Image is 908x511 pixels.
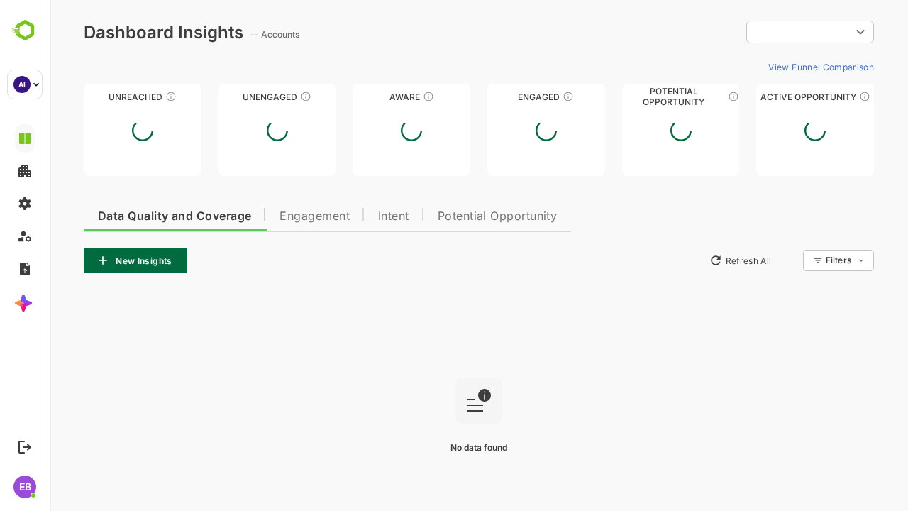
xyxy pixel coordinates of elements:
span: Potential Opportunity [388,211,508,222]
span: Data Quality and Coverage [48,211,201,222]
div: These accounts have not shown enough engagement and need nurturing [250,91,262,102]
div: Dashboard Insights [34,22,194,43]
ag: -- Accounts [201,29,254,40]
div: These accounts have open opportunities which might be at any of the Sales Stages [809,91,821,102]
div: AI [13,76,31,93]
button: New Insights [34,248,138,273]
div: Filters [775,248,824,273]
div: ​ [697,19,824,45]
div: These accounts are MQAs and can be passed on to Inside Sales [678,91,690,102]
span: Intent [328,211,360,222]
span: No data found [401,442,458,453]
div: Unreached [34,92,152,102]
div: These accounts are warm, further nurturing would qualify them to MQAs [513,91,524,102]
div: Potential Opportunity [572,92,690,102]
img: BambooboxLogoMark.f1c84d78b4c51b1a7b5f700c9845e183.svg [7,17,43,44]
div: These accounts have not been engaged with for a defined time period [116,91,127,102]
div: Active Opportunity [707,92,824,102]
div: Aware [303,92,421,102]
div: Engaged [438,92,555,102]
div: Filters [776,255,802,265]
div: Unengaged [169,92,287,102]
span: Engagement [230,211,300,222]
button: View Funnel Comparison [713,55,824,78]
button: Logout [15,437,34,456]
div: These accounts have just entered the buying cycle and need further nurturing [373,91,384,102]
button: Refresh All [653,249,728,272]
div: EB [13,476,36,498]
